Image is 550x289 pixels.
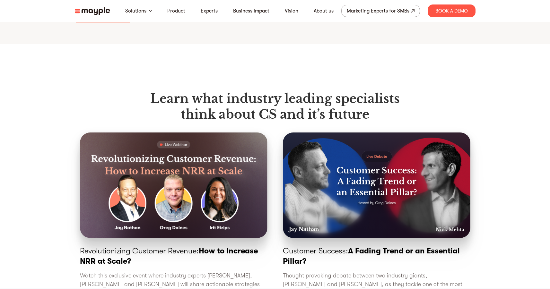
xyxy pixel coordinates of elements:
div: Marketing Experts for SMBs [347,6,409,15]
a: About us [314,7,334,15]
span: A Fading Trend or an Essential Pillar? [283,246,460,266]
span: How to Increase NRR at Scale? [80,246,258,266]
div: Book A Demo [428,4,476,17]
a: Vision [285,7,298,15]
p: Customer Success: [283,246,470,266]
p: Revolutionizing Customer Revenue: [80,246,267,266]
a: Solutions [125,7,146,15]
img: arrow-down [149,10,152,12]
a: Business Impact [233,7,269,15]
a: Marketing Experts for SMBs [341,5,420,17]
h1: Learn what industry leading specialists think about CS and it’s future [150,91,400,123]
a: Product [167,7,185,15]
img: mayple-logo [75,7,110,15]
a: Experts [201,7,218,15]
